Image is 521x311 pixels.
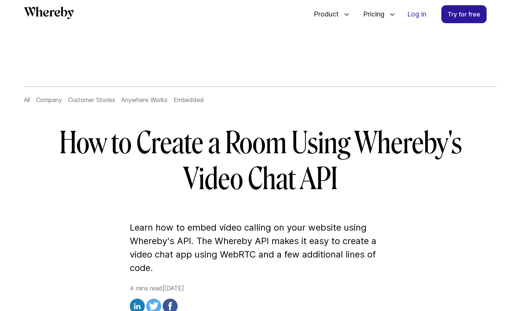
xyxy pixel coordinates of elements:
[24,6,74,22] a: Whereby
[36,96,62,104] a: Company
[121,96,168,104] a: Anywhere Works
[441,5,487,23] a: Try for free
[24,6,74,19] svg: Whereby
[401,6,432,23] a: Log in
[356,2,386,27] span: Pricing
[68,96,115,104] a: Customer Stories
[24,96,30,104] a: All
[45,125,476,197] h1: How to Create a Room Using Whereby's Video Chat API
[306,2,341,27] span: Product
[174,96,204,104] a: Embedded
[130,221,392,275] p: Learn how to embed video calling on your website using Whereby's API. The Whereby API makes it ea...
